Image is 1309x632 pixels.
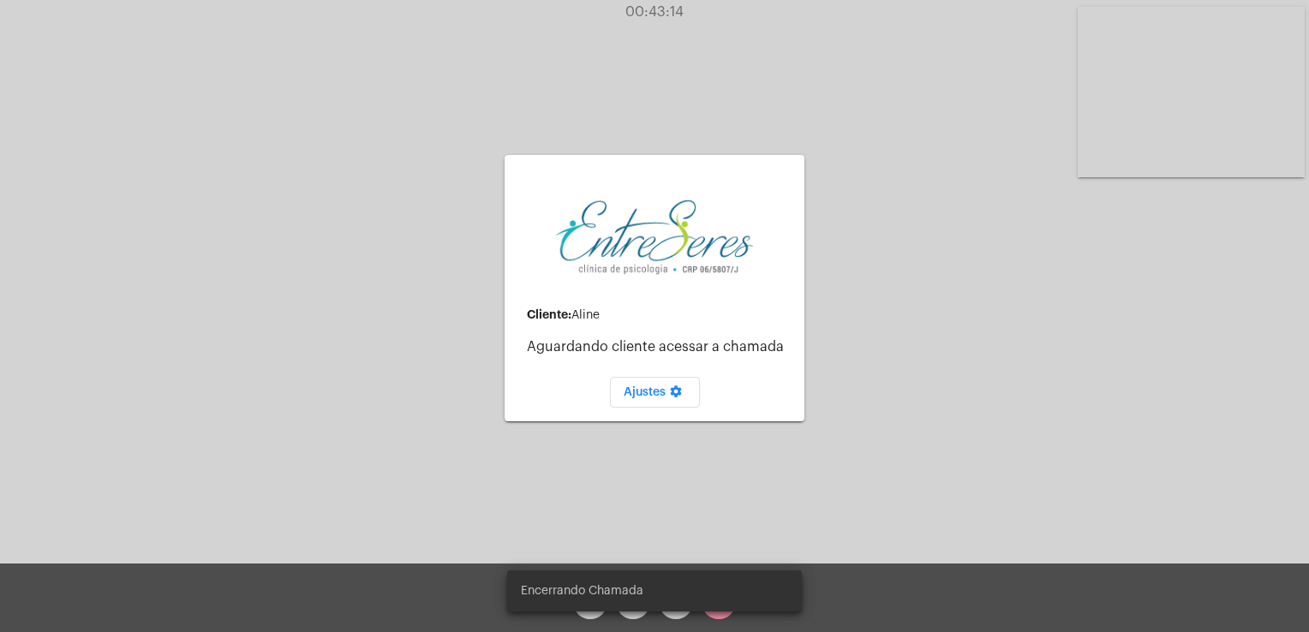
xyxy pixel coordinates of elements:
[527,308,571,320] strong: Cliente:
[666,385,686,405] mat-icon: settings
[556,198,753,276] img: aa27006a-a7e4-c883-abf8-315c10fe6841.png
[610,377,700,408] button: Ajustes
[527,339,791,355] p: Aguardando cliente acessar a chamada
[521,582,643,599] span: Encerrando Chamada
[625,5,684,19] span: 00:43:14
[527,308,791,322] div: Aline
[624,386,686,398] span: Ajustes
